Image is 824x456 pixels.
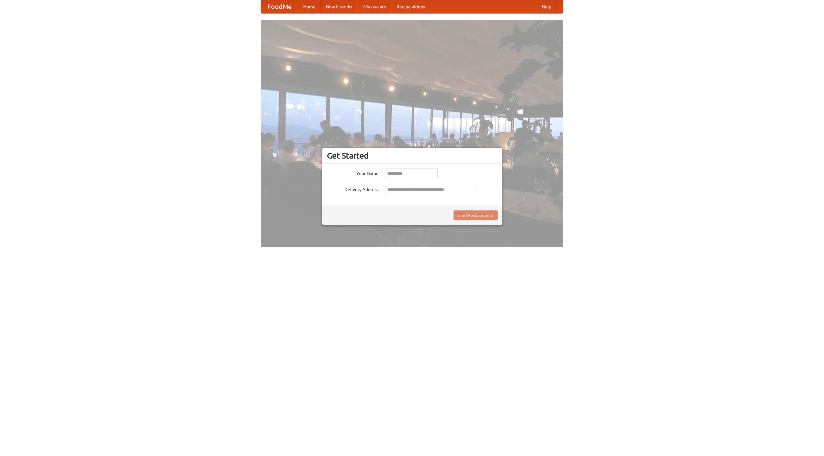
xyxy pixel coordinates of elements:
label: Your Name [327,169,379,177]
a: FoodMe [261,0,298,13]
label: Delivery Address [327,185,379,193]
a: Help [537,0,557,13]
h3: Get Started [327,151,498,160]
a: Who we are [357,0,391,13]
button: Find Restaurants! [454,210,498,220]
a: Recipe videos [391,0,430,13]
a: Home [298,0,321,13]
a: How it works [321,0,357,13]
